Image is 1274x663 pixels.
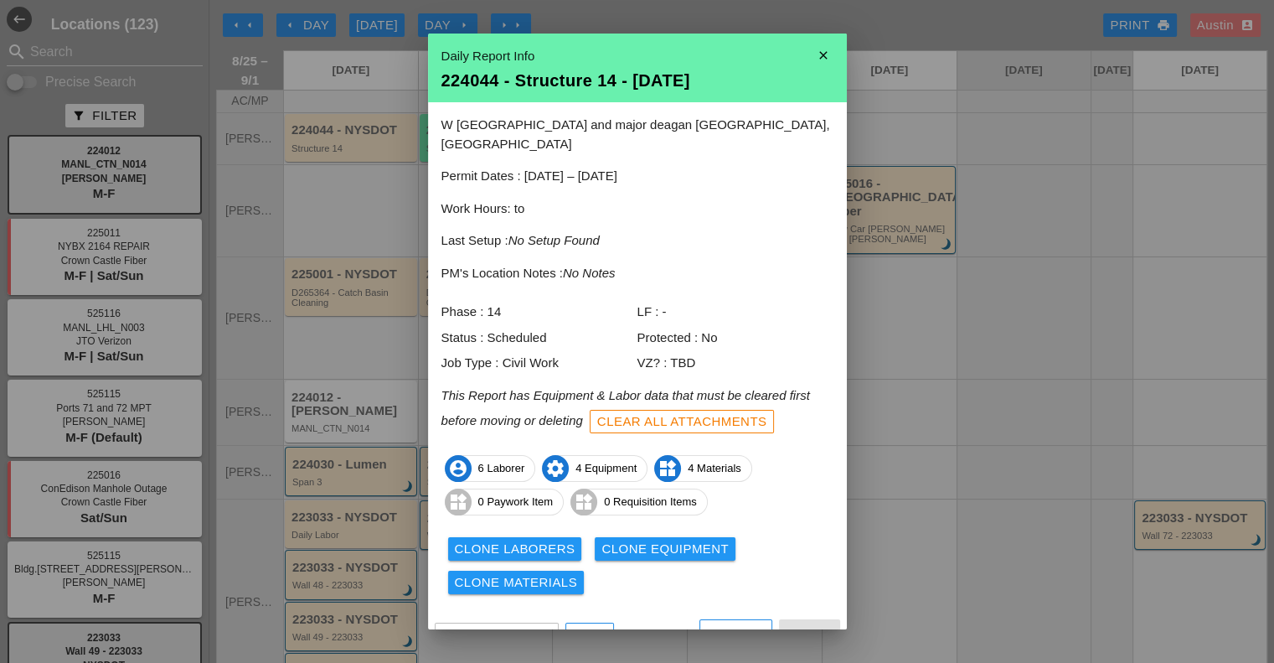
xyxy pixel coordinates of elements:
i: No Notes [563,266,616,280]
button: Clone Materials [448,571,585,594]
div: Phase : 14 [441,303,637,322]
button: Clone Equipment [595,537,735,561]
span: 4 Equipment [543,455,647,482]
span: 0 Requisition Items [571,489,707,515]
button: Clear All Attachments [590,410,775,433]
p: Permit Dates : [DATE] – [DATE] [441,167,833,186]
p: PM's Location Notes : [441,264,833,283]
i: account_circle [445,455,472,482]
div: Daily Report Info [441,47,833,66]
div: Close [714,625,758,645]
button: Clone Laborers [448,537,582,561]
div: View [573,625,606,645]
div: Clone Equipment [601,540,729,559]
i: No Setup Found [508,233,600,247]
button: Close [699,619,772,650]
p: Work Hours: to [441,199,833,219]
div: Clone Materials [455,573,578,593]
p: W [GEOGRAPHIC_DATA] and major deagan [GEOGRAPHIC_DATA], [GEOGRAPHIC_DATA] [441,116,833,153]
div: Clear All Attachments [597,412,767,432]
div: VZ? : TBD [637,354,833,373]
span: 6 Laborer [446,455,535,482]
i: This Report has Equipment & Labor data that must be cleared first before moving or deleting [441,388,810,427]
div: Protected : No [637,329,833,348]
i: close [807,39,840,72]
i: widgets [570,489,597,515]
div: 224044 - Structure 14 - [DATE] [441,72,833,89]
span: 0 Paywork Item [446,489,564,515]
div: Job Type : Civil Work [441,354,637,373]
i: widgets [654,455,681,482]
p: Last Setup : [441,231,833,251]
div: Clone Laborers [455,540,575,559]
span: 4 Materials [655,455,751,482]
i: widgets [445,489,472,515]
a: View [565,623,614,646]
div: Status : Scheduled [441,329,637,348]
i: settings [542,455,569,482]
div: LF : - [637,303,833,322]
